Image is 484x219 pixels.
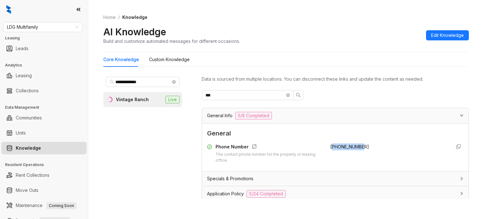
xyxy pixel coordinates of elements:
span: collapsed [460,177,464,181]
div: Custom Knowledge [149,56,190,63]
button: Edit Knowledge [426,30,469,40]
span: Application Policy [207,190,244,197]
h3: Analytics [5,62,88,68]
span: Coming Soon [46,202,77,209]
li: Knowledge [1,142,87,154]
a: Leasing [16,69,32,82]
span: LDG Multifamily [7,22,78,32]
img: logo [6,5,11,14]
li: Leasing [1,69,87,82]
div: The contact phone number for the property or leasing office. [216,152,323,164]
span: expanded [460,113,464,117]
span: [PHONE_NUMBER] [330,144,369,149]
span: General Info [207,112,233,119]
li: Leads [1,42,87,55]
div: Core Knowledge [103,56,139,63]
div: Vintage Ranch [116,96,149,103]
a: Home [102,14,117,21]
a: Leads [16,42,28,55]
div: Data is sourced from multiple locations. You can disconnect these links and update the content as... [202,76,469,83]
a: Rent Collections [16,169,49,182]
a: Move Outs [16,184,38,197]
li: Units [1,127,87,139]
li: / [118,14,120,21]
span: search [296,93,301,98]
li: Collections [1,84,87,97]
li: Move Outs [1,184,87,197]
a: Knowledge [16,142,41,154]
h3: Data Management [5,105,88,110]
a: Collections [16,84,39,97]
span: 5/8 Completed [235,112,272,119]
li: Communities [1,112,87,124]
span: Specials & Promotions [207,175,253,182]
li: Rent Collections [1,169,87,182]
span: Edit Knowledge [431,32,464,39]
div: Build and customize automated messages for different occasions. [103,38,240,44]
div: Application Policy5/24 Completed [202,186,469,201]
li: Maintenance [1,199,87,212]
a: Communities [16,112,42,124]
span: close-circle [172,80,176,84]
span: close-circle [286,93,290,97]
span: 5/24 Completed [246,190,286,198]
div: Specials & Promotions [202,171,469,186]
span: collapsed [460,192,464,195]
span: General [207,129,464,138]
h3: Leasing [5,35,88,41]
span: search [110,80,114,84]
h3: Resident Operations [5,162,88,168]
span: Live [165,96,180,103]
a: Units [16,127,26,139]
div: Phone Number [216,143,323,152]
span: Knowledge [122,14,147,20]
h2: AI Knowledge [103,26,166,38]
div: General Info5/8 Completed [202,108,469,123]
